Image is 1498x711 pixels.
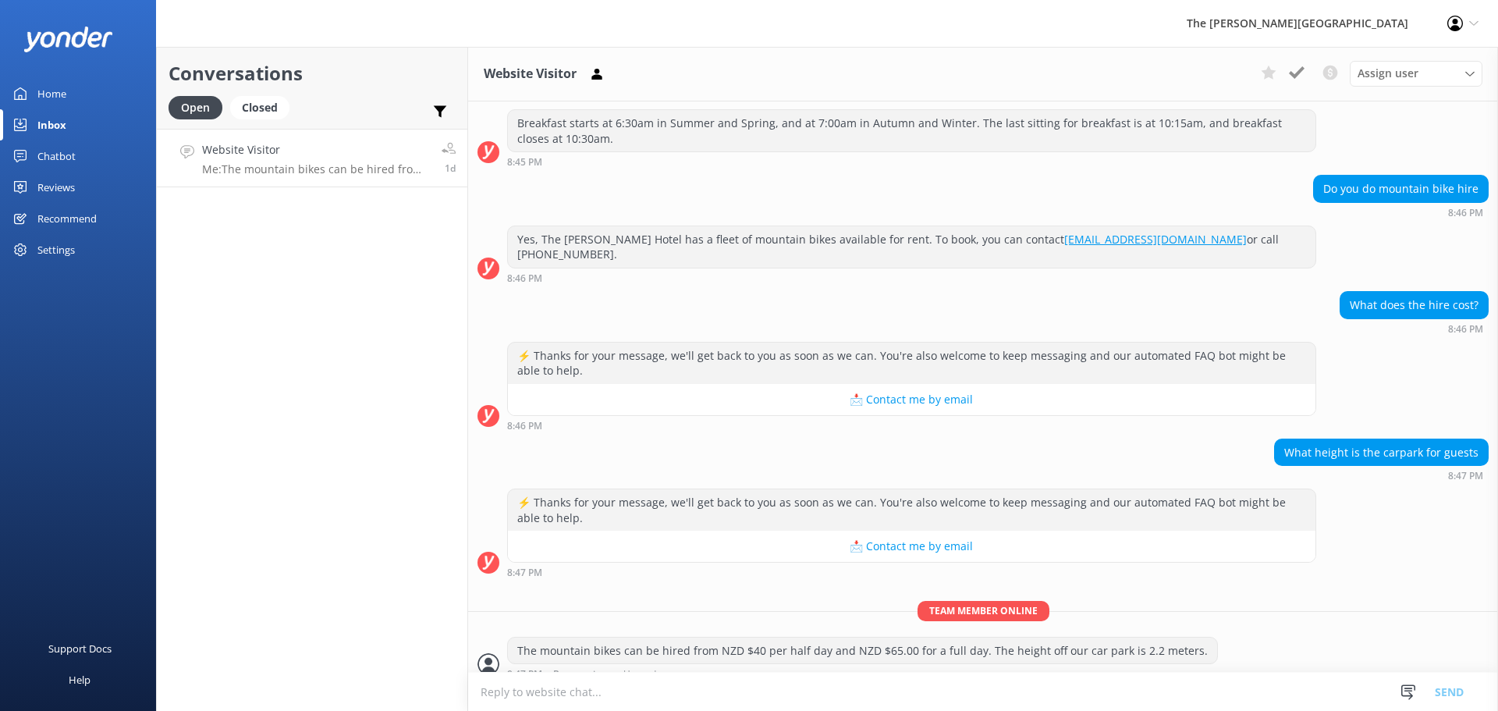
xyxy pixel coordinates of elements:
[484,64,577,84] h3: Website Visitor
[508,384,1315,415] button: 📩 Contact me by email
[1448,325,1483,334] strong: 8:46 PM
[1448,208,1483,218] strong: 8:46 PM
[1064,232,1247,247] a: [EMAIL_ADDRESS][DOMAIN_NAME]
[617,670,656,679] span: • Unread
[157,129,467,187] a: Website VisitorMe:The mountain bikes can be hired from NZD $40 per half day and NZD $65.00 for a ...
[507,156,1316,167] div: Oct 13 2025 08:45pm (UTC +13:00) Pacific/Auckland
[508,531,1315,562] button: 📩 Contact me by email
[169,98,230,116] a: Open
[37,140,76,172] div: Chatbot
[507,567,1316,578] div: Oct 13 2025 08:47pm (UTC +13:00) Pacific/Auckland
[507,670,542,679] strong: 9:47 PM
[918,601,1049,620] span: Team member online
[508,489,1315,531] div: ⚡ Thanks for your message, we'll get back to you as soon as we can. You're also welcome to keep m...
[445,162,456,175] span: Oct 13 2025 09:47pm (UTC +13:00) Pacific/Auckland
[1275,439,1488,466] div: What height is the carpark for guests
[1448,471,1483,481] strong: 8:47 PM
[230,98,297,116] a: Closed
[553,670,612,679] span: Reservations
[23,27,113,52] img: yonder-white-logo.png
[69,664,91,695] div: Help
[1350,61,1482,86] div: Assign User
[169,59,456,88] h2: Conversations
[507,274,542,283] strong: 8:46 PM
[230,96,289,119] div: Closed
[1314,176,1488,202] div: Do you do mountain bike hire
[508,638,1217,664] div: The mountain bikes can be hired from NZD $40 per half day and NZD $65.00 for a full day. The heig...
[37,203,97,234] div: Recommend
[37,109,66,140] div: Inbox
[507,420,1316,431] div: Oct 13 2025 08:46pm (UTC +13:00) Pacific/Auckland
[508,226,1315,268] div: Yes, The [PERSON_NAME] Hotel has a fleet of mountain bikes available for rent. To book, you can c...
[1313,207,1489,218] div: Oct 13 2025 08:46pm (UTC +13:00) Pacific/Auckland
[1274,470,1489,481] div: Oct 13 2025 08:47pm (UTC +13:00) Pacific/Auckland
[169,96,222,119] div: Open
[507,568,542,578] strong: 8:47 PM
[37,172,75,203] div: Reviews
[1340,323,1489,334] div: Oct 13 2025 08:46pm (UTC +13:00) Pacific/Auckland
[507,158,542,167] strong: 8:45 PM
[37,234,75,265] div: Settings
[508,110,1315,151] div: Breakfast starts at 6:30am in Summer and Spring, and at 7:00am in Autumn and Winter. The last sit...
[507,668,1218,679] div: Oct 13 2025 09:47pm (UTC +13:00) Pacific/Auckland
[202,141,430,158] h4: Website Visitor
[37,78,66,109] div: Home
[1358,65,1418,82] span: Assign user
[1340,292,1488,318] div: What does the hire cost?
[507,272,1316,283] div: Oct 13 2025 08:46pm (UTC +13:00) Pacific/Auckland
[507,421,542,431] strong: 8:46 PM
[48,633,112,664] div: Support Docs
[508,343,1315,384] div: ⚡ Thanks for your message, we'll get back to you as soon as we can. You're also welcome to keep m...
[202,162,430,176] p: Me: The mountain bikes can be hired from NZD $40 per half day and NZD $65.00 for a full day. The ...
